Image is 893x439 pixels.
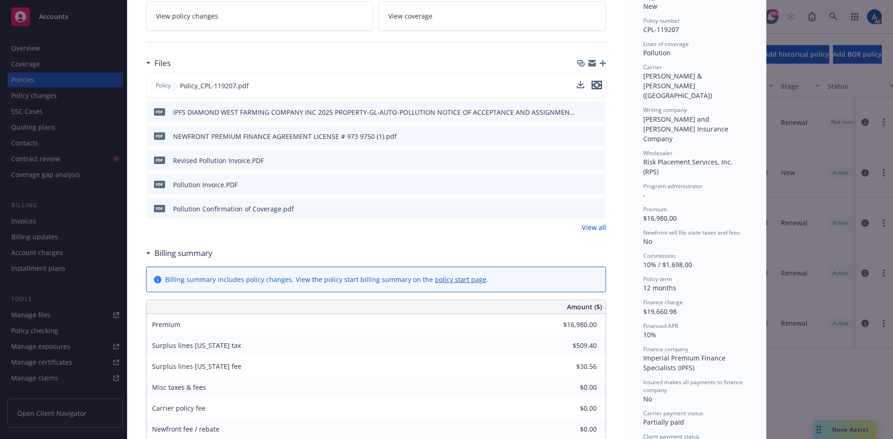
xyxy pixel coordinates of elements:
h3: Files [154,57,171,69]
span: $16,980.00 [643,214,677,223]
span: Writing company [643,106,687,114]
span: Finance charge [643,298,683,306]
span: [PERSON_NAME] and [PERSON_NAME] Insurance Company [643,115,730,143]
span: View coverage [388,11,433,21]
button: preview file [594,204,602,214]
span: Amount ($) [567,302,602,312]
a: View all [582,223,606,232]
span: - [643,190,646,199]
input: 0.00 [542,380,602,394]
button: download file [579,107,586,117]
button: preview file [594,156,602,165]
span: $19,660.98 [643,307,677,316]
div: Billing summary includes policy changes. View the policy start billing summary on the . [165,275,488,284]
input: 0.00 [542,318,602,332]
span: 12 months [643,283,676,292]
span: PDF [154,181,165,188]
span: Misc taxes & fees [152,383,206,392]
span: Carrier payment status [643,409,703,417]
input: 0.00 [542,360,602,373]
span: PDF [154,157,165,164]
input: 0.00 [542,339,602,353]
input: 0.00 [542,401,602,415]
button: download file [579,180,586,190]
div: Pollution [643,48,747,58]
span: Imperial Premium Finance Specialists (IPFS) [643,354,727,372]
button: preview file [592,81,602,89]
div: IPFS DIAMOND WEST FARMING COMPANY INC 2025 PROPERTY-GL-AUTO-POLLUTION NOTICE OF ACCEPTANCE AND AS... [173,107,575,117]
span: Policy number [643,17,680,25]
span: Wholesaler [643,149,673,157]
div: Billing summary [146,247,213,259]
button: preview file [594,131,602,141]
button: preview file [592,81,602,91]
span: CPL-119207 [643,25,679,34]
span: No [643,394,652,403]
div: Pollution Confirmation of Coverage.pdf [173,204,294,214]
span: Newfront will file state taxes and fees [643,229,740,236]
span: Policy [154,81,173,90]
span: Carrier policy fee [152,404,206,413]
div: Pollution Invoice.PDF [173,180,238,190]
span: Financed APR [643,322,678,330]
a: View coverage [379,1,606,31]
span: New [643,2,657,11]
span: Premium [643,205,667,213]
span: View policy changes [156,11,218,21]
span: pdf [154,132,165,139]
span: Premium [152,320,180,329]
span: Surplus lines [US_STATE] fee [152,362,241,371]
span: Lines of coverage [643,40,689,48]
span: Program administrator [643,182,703,190]
a: View policy changes [146,1,373,31]
span: 10% [643,330,656,339]
button: download file [577,81,584,91]
span: Finance company [643,345,688,353]
span: Policy term [643,275,672,283]
button: download file [579,131,586,141]
span: Insured makes all payments to finance company [643,378,747,394]
span: Risk Placement Services, Inc. (RPS) [643,157,734,176]
span: pdf [154,205,165,212]
div: Files [146,57,171,69]
button: download file [577,81,584,88]
a: policy start page [435,275,486,284]
span: 10% / $1,698.00 [643,260,692,269]
div: NEWFRONT PREMIUM FINANCE AGREEMENT LICENSE # 973 9750 (1).pdf [173,131,397,141]
span: No [643,237,652,246]
button: download file [579,156,586,165]
span: Carrier [643,63,662,71]
button: download file [579,204,586,214]
span: pdf [154,108,165,115]
span: Newfront fee / rebate [152,425,220,433]
button: preview file [594,180,602,190]
h3: Billing summary [154,247,213,259]
input: 0.00 [542,422,602,436]
span: Partially paid [643,418,684,426]
span: Policy_CPL-119207.pdf [180,81,249,91]
span: [PERSON_NAME] & [PERSON_NAME] ([GEOGRAPHIC_DATA]) [643,72,712,100]
div: Revised Pollution Invoice.PDF [173,156,264,165]
span: Surplus lines [US_STATE] tax [152,341,241,350]
span: Commission [643,252,675,260]
button: preview file [594,107,602,117]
